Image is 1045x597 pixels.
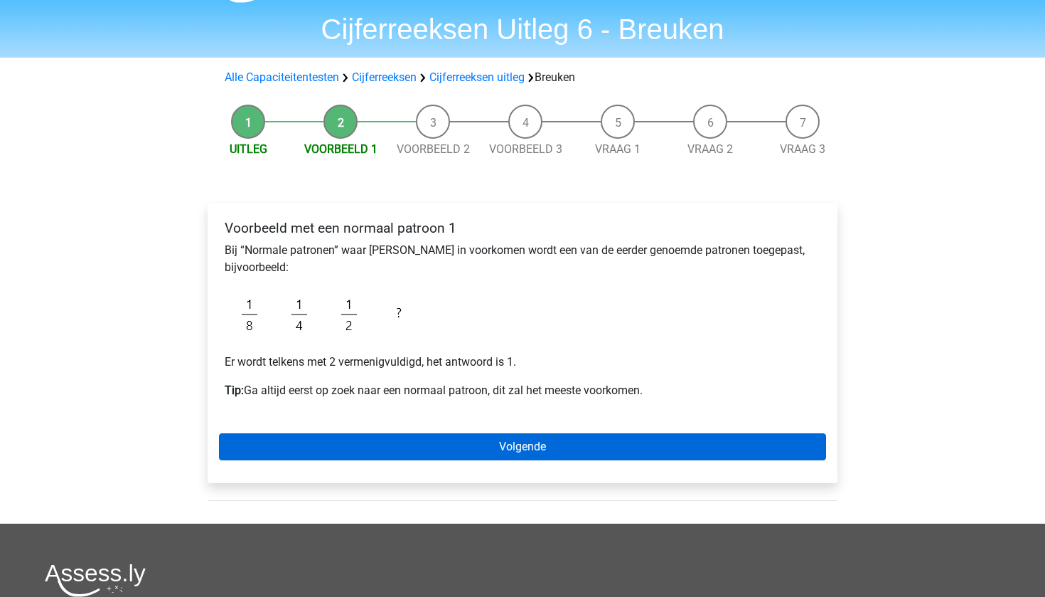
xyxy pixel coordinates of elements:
h1: Cijferreeksen Uitleg 6 - Breuken [195,12,850,46]
a: Alle Capaciteitentesten [225,70,339,84]
a: Voorbeeld 1 [304,142,377,156]
img: Assessly logo [45,564,146,597]
a: Vraag 3 [780,142,825,156]
img: Fractions_example_1.png [225,287,424,342]
p: Ga altijd eerst op zoek naar een normaal patroon, dit zal het meeste voorkomen. [225,382,820,399]
a: Cijferreeksen uitleg [429,70,525,84]
a: Uitleg [230,142,267,156]
a: Vraag 1 [595,142,641,156]
a: Voorbeeld 2 [397,142,470,156]
a: Volgende [219,433,826,460]
div: Breuken [219,69,826,86]
a: Cijferreeksen [352,70,417,84]
p: Er wordt telkens met 2 vermenigvuldigd, het antwoord is 1. [225,354,820,371]
a: Vraag 2 [687,142,733,156]
h4: Voorbeeld met een normaal patroon 1 [225,220,820,236]
a: Voorbeeld 3 [489,142,562,156]
b: Tip: [225,384,244,397]
p: Bij “Normale patronen” waar [PERSON_NAME] in voorkomen wordt een van de eerder genoemde patronen ... [225,242,820,276]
